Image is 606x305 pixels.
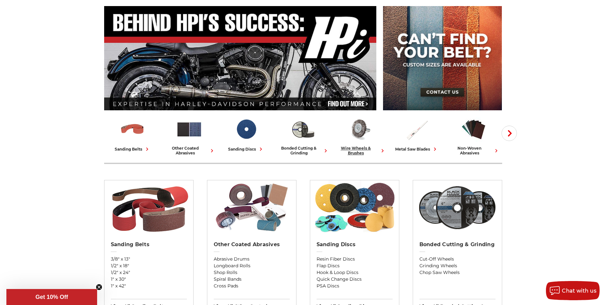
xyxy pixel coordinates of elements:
img: Sanding Discs [313,180,396,235]
img: Sanding Discs [233,116,259,143]
h2: Other Coated Abrasives [214,241,290,248]
img: Bonded Cutting & Grinding [290,116,316,143]
div: Get 10% OffClose teaser [6,289,97,305]
a: bonded cutting & grinding [277,116,329,155]
div: wire wheels & brushes [334,146,386,155]
h2: Sanding Discs [317,241,393,248]
div: sanding belts [115,146,150,152]
div: bonded cutting & grinding [277,146,329,155]
a: 1" x 30" [111,276,187,283]
a: Flap Discs [317,262,393,269]
a: 1" x 42" [111,283,187,289]
a: Shop Rolls [214,269,290,276]
img: Sanding Belts [107,180,190,235]
a: Resin Fiber Discs [317,256,393,262]
img: Bonded Cutting & Grinding [416,180,499,235]
img: Sanding Belts [119,116,146,143]
button: Chat with us [546,281,600,300]
a: 3/8" x 13" [111,256,187,262]
a: metal saw blades [391,116,443,152]
a: other coated abrasives [164,116,215,155]
a: sanding discs [220,116,272,152]
a: sanding belts [107,116,158,152]
img: Banner for an interview featuring Horsepower Inc who makes Harley performance upgrades featured o... [104,6,377,110]
div: sanding discs [228,146,264,152]
div: metal saw blades [395,146,438,152]
span: Chat with us [562,288,596,294]
a: wire wheels & brushes [334,116,386,155]
img: Other Coated Abrasives [176,116,203,143]
span: Get 10% Off [35,294,68,300]
img: Metal Saw Blades [403,116,430,143]
a: Cut-Off Wheels [419,256,495,262]
img: Other Coated Abrasives [210,180,293,235]
a: Cross Pads [214,283,290,289]
div: other coated abrasives [164,146,215,155]
a: Longboard Rolls [214,262,290,269]
h2: Sanding Belts [111,241,187,248]
button: Next [502,126,517,141]
a: non-woven abrasives [448,116,500,155]
a: Abrasive Drums [214,256,290,262]
a: Quick Change Discs [317,276,393,283]
a: PSA Discs [317,283,393,289]
a: Chop Saw Wheels [419,269,495,276]
a: 1/2" x 24" [111,269,187,276]
a: Spiral Bands [214,276,290,283]
img: Non-woven Abrasives [460,116,487,143]
img: Wire Wheels & Brushes [347,116,373,143]
a: Grinding Wheels [419,262,495,269]
div: non-woven abrasives [448,146,500,155]
a: 1/2" x 18" [111,262,187,269]
img: promo banner for custom belts. [383,6,502,110]
h2: Bonded Cutting & Grinding [419,241,495,248]
a: Hook & Loop Discs [317,269,393,276]
button: Close teaser [96,284,102,290]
